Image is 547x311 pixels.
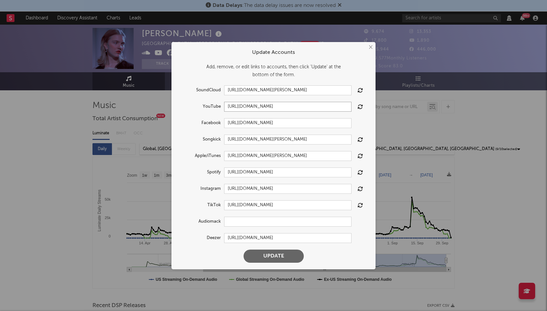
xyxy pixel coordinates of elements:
label: Spotify [178,168,224,176]
label: SoundCloud [178,86,224,94]
label: Instagram [178,185,224,193]
label: Audiomack [178,218,224,226]
label: Facebook [178,119,224,127]
label: Deezer [178,234,224,242]
label: TikTok [178,201,224,209]
label: Apple/iTunes [178,152,224,160]
button: Update [244,250,304,263]
div: Update Accounts [178,49,369,56]
label: Songkick [178,136,224,144]
button: × [367,44,374,51]
label: YouTube [178,103,224,111]
div: Add, remove, or edit links to accounts, then click 'Update' at the bottom of the form. [178,63,369,79]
